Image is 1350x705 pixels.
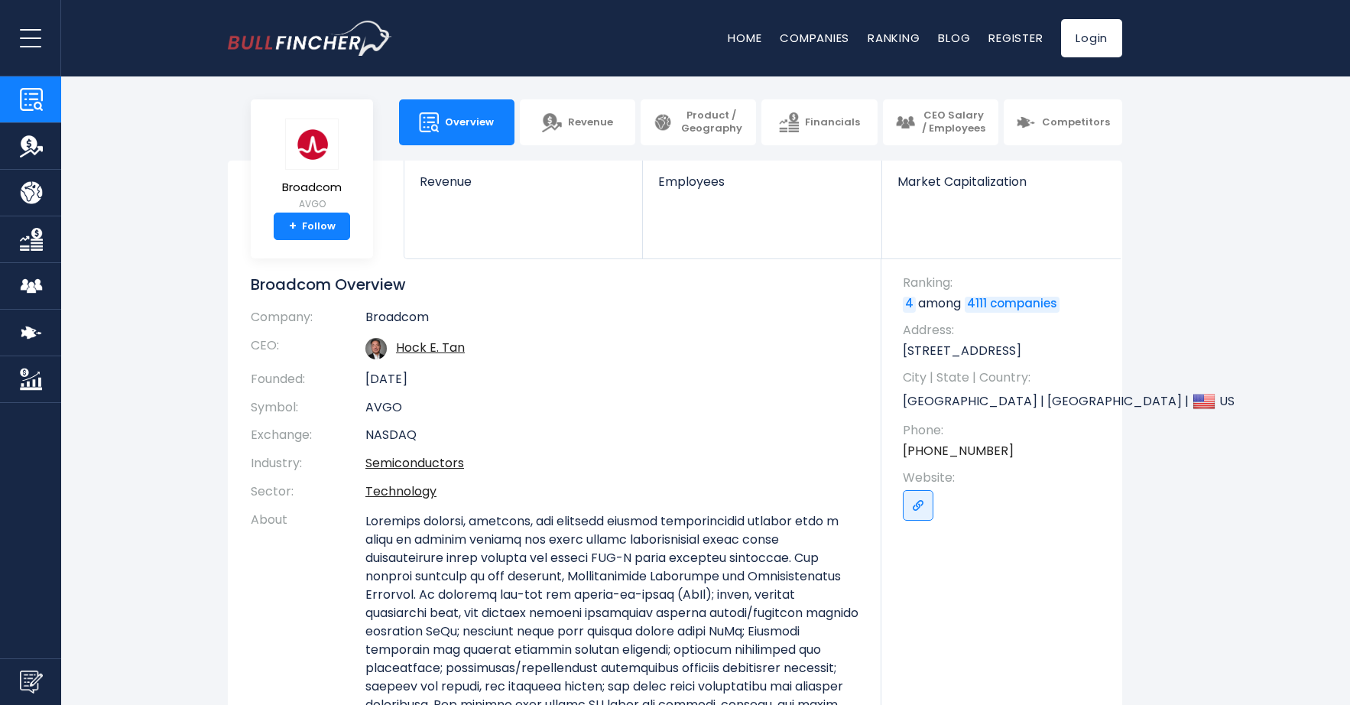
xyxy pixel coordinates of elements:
[251,394,365,422] th: Symbol:
[643,161,881,215] a: Employees
[365,421,858,450] td: NASDAQ
[903,390,1107,413] p: [GEOGRAPHIC_DATA] | [GEOGRAPHIC_DATA] | US
[805,116,860,129] span: Financials
[251,365,365,394] th: Founded:
[903,443,1014,460] a: [PHONE_NUMBER]
[365,394,858,422] td: AVGO
[228,21,392,56] img: bullfincher logo
[251,275,858,294] h1: Broadcom Overview
[420,174,627,189] span: Revenue
[903,490,933,521] a: Go to link
[1042,116,1110,129] span: Competitors
[251,310,365,332] th: Company:
[404,161,642,215] a: Revenue
[965,297,1060,312] a: 4111 companies
[679,109,744,135] span: Product / Geography
[228,21,392,56] a: Go to homepage
[903,469,1107,486] span: Website:
[289,219,297,233] strong: +
[641,99,756,145] a: Product / Geography
[903,369,1107,386] span: City | State | Country:
[903,322,1107,339] span: Address:
[282,197,342,211] small: AVGO
[761,99,877,145] a: Financials
[903,295,1107,312] p: among
[903,275,1107,291] span: Ranking:
[868,30,920,46] a: Ranking
[365,482,436,500] a: Technology
[568,116,613,129] span: Revenue
[445,116,494,129] span: Overview
[1061,19,1122,57] a: Login
[365,338,387,359] img: hock-e-tan.jpg
[1004,99,1122,145] a: Competitors
[274,213,350,240] a: +Follow
[365,454,464,472] a: Semiconductors
[938,30,970,46] a: Blog
[728,30,761,46] a: Home
[903,297,916,312] a: 4
[365,365,858,394] td: [DATE]
[251,450,365,478] th: Industry:
[251,421,365,450] th: Exchange:
[988,30,1043,46] a: Register
[658,174,865,189] span: Employees
[780,30,849,46] a: Companies
[883,99,998,145] a: CEO Salary / Employees
[251,478,365,506] th: Sector:
[396,339,465,356] a: ceo
[897,174,1105,189] span: Market Capitalization
[251,332,365,365] th: CEO:
[399,99,514,145] a: Overview
[903,343,1107,359] p: [STREET_ADDRESS]
[365,310,858,332] td: Broadcom
[281,118,342,213] a: Broadcom AVGO
[903,422,1107,439] span: Phone:
[882,161,1121,215] a: Market Capitalization
[921,109,986,135] span: CEO Salary / Employees
[520,99,635,145] a: Revenue
[282,181,342,194] span: Broadcom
